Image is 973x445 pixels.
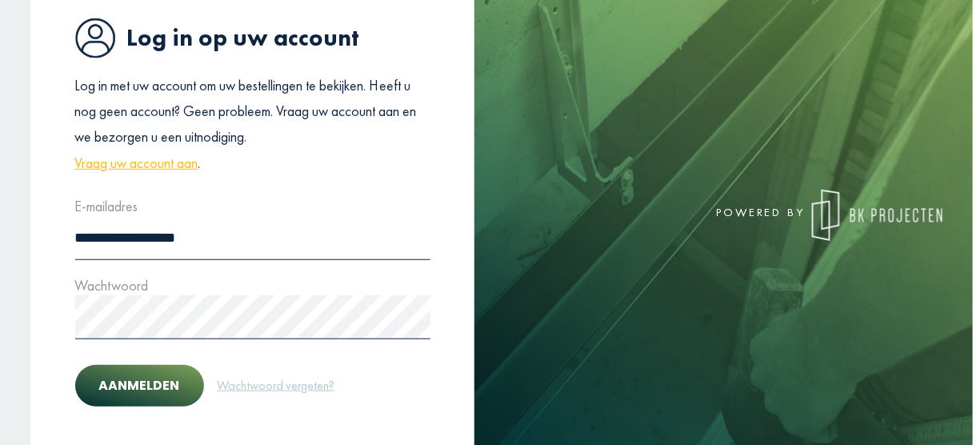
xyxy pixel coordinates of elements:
[499,190,943,241] div: powered by
[217,375,336,396] a: Wachtwoord vergeten?
[75,365,204,407] button: Aanmelden
[75,194,138,219] label: E-mailadres
[75,18,115,58] img: icon
[75,73,430,177] p: Log in met uw account om uw bestellingen te bekijken. Heeft u nog geen account? Geen probleem. Vr...
[812,190,943,241] img: logo
[75,150,198,176] a: Vraag uw account aan
[75,18,430,58] h1: Log in op uw account
[75,273,149,299] label: Wachtwoord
